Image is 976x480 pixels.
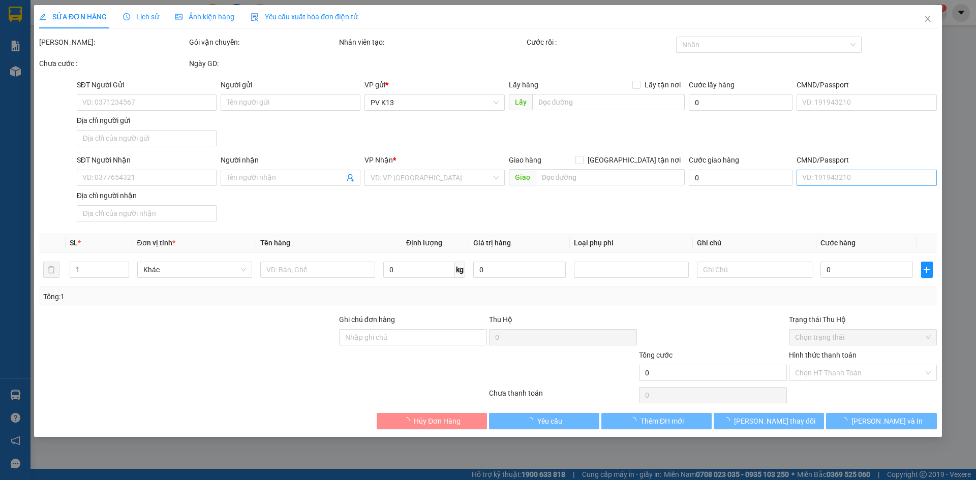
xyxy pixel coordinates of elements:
[414,415,461,427] span: Hủy Đơn Hàng
[339,329,487,345] input: Ghi chú đơn hàng
[13,13,64,63] img: logo.jpg
[851,415,923,427] span: [PERSON_NAME] và In
[70,239,78,247] span: SL
[365,79,505,90] div: VP gửi
[489,413,599,429] button: Yêu cầu
[734,415,815,427] span: [PERSON_NAME] thay đổi
[77,115,217,126] div: Địa chỉ người gửi
[251,13,358,21] span: Yêu cầu xuất hóa đơn điện tử
[532,94,685,110] input: Dọc đường
[570,233,693,253] th: Loại phụ phí
[403,417,414,424] span: loading
[189,37,337,48] div: Gói vận chuyển:
[629,417,640,424] span: loading
[371,95,499,110] span: PV K13
[39,58,187,69] div: Chưa cước :
[640,415,684,427] span: Thêm ĐH mới
[13,74,93,90] b: GỬI : PV K13
[797,154,936,166] div: CMND/Passport
[221,79,360,90] div: Người gửi
[913,5,942,34] button: Close
[584,154,685,166] span: [GEOGRAPHIC_DATA] tận nơi
[260,262,375,278] input: VD: Bàn, Ghế
[365,156,393,164] span: VP Nhận
[924,15,932,23] span: close
[489,315,512,324] span: Thu Hộ
[723,417,734,424] span: loading
[797,79,936,90] div: CMND/Passport
[347,174,355,182] span: user-add
[789,314,937,325] div: Trạng thái Thu Hộ
[95,25,425,38] li: [STREET_ADDRESS][PERSON_NAME]. [GEOGRAPHIC_DATA], Tỉnh [GEOGRAPHIC_DATA]
[123,13,130,20] span: clock-circle
[43,291,377,302] div: Tổng: 1
[689,156,739,164] label: Cước giao hàng
[339,37,525,48] div: Nhân viên tạo:
[922,266,932,274] span: plus
[820,239,856,247] span: Cước hàng
[714,413,824,429] button: [PERSON_NAME] thay đổi
[175,13,234,21] span: Ảnh kiện hàng
[509,156,541,164] span: Giao hàng
[827,413,937,429] button: [PERSON_NAME] và In
[795,330,931,345] span: Chọn trạng thái
[77,154,217,166] div: SĐT Người Nhận
[601,413,712,429] button: Thêm ĐH mới
[77,79,217,90] div: SĐT Người Gửi
[509,94,532,110] span: Lấy
[95,38,425,50] li: Hotline: 1900 8153
[693,233,816,253] th: Ghi chú
[840,417,851,424] span: loading
[536,169,685,185] input: Dọc đường
[509,169,536,185] span: Giao
[77,130,217,146] input: Địa chỉ của người gửi
[143,262,246,277] span: Khác
[455,262,465,278] span: kg
[789,351,857,359] label: Hình thức thanh toán
[77,205,217,221] input: Địa chỉ của người nhận
[137,239,175,247] span: Đơn vị tính
[39,13,46,20] span: edit
[921,262,932,278] button: plus
[175,13,182,20] span: picture
[527,37,675,48] div: Cước rồi :
[189,58,337,69] div: Ngày GD:
[43,262,59,278] button: delete
[406,239,442,247] span: Định lượng
[537,415,562,427] span: Yêu cầu
[77,190,217,201] div: Địa chỉ người nhận
[473,239,511,247] span: Giá trị hàng
[689,170,792,186] input: Cước giao hàng
[251,13,259,21] img: icon
[526,417,537,424] span: loading
[639,351,673,359] span: Tổng cước
[509,81,538,89] span: Lấy hàng
[123,13,159,21] span: Lịch sử
[260,239,290,247] span: Tên hàng
[221,154,360,166] div: Người nhận
[689,81,735,89] label: Cước lấy hàng
[377,413,487,429] button: Hủy Đơn Hàng
[640,79,685,90] span: Lấy tận nơi
[697,262,812,278] input: Ghi Chú
[339,315,395,324] label: Ghi chú đơn hàng
[689,94,792,111] input: Cước lấy hàng
[39,13,107,21] span: SỬA ĐƠN HÀNG
[488,388,638,405] div: Chưa thanh toán
[39,37,187,48] div: [PERSON_NAME]:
